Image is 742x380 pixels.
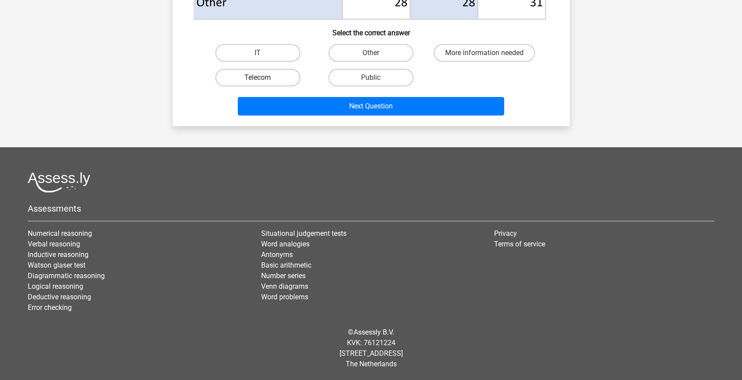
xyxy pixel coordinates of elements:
[28,172,90,193] img: Assessly logo
[261,282,308,291] a: Venn diagrams
[215,44,300,62] label: IT
[28,261,85,269] a: Watson glaser test
[354,328,394,336] a: Assessly B.V.
[28,272,105,280] a: Diagrammatic reasoning
[329,69,413,86] label: Public
[28,250,89,259] a: Inductive reasoning
[261,229,347,238] a: Situational judgement tests
[28,293,91,301] a: Deductive reasoning
[494,240,545,248] a: Terms of service
[238,97,504,115] button: Next Question
[261,261,311,269] a: Basic arithmetic
[28,203,714,214] h5: Assessments
[494,229,517,238] a: Privacy
[215,69,300,86] label: Telecom
[28,240,80,248] a: Verbal reasoning
[21,320,721,376] div: © KVK: 76121224 [STREET_ADDRESS] The Netherlands
[329,44,413,62] label: Other
[261,240,310,248] a: Word analogies
[261,272,306,280] a: Number series
[28,303,72,312] a: Error checking
[28,229,92,238] a: Numerical reasoning
[28,282,83,291] a: Logical reasoning
[261,250,293,259] a: Antonyms
[187,22,556,37] h6: Select the correct answer
[261,293,308,301] a: Word problems
[434,44,535,62] label: More information needed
